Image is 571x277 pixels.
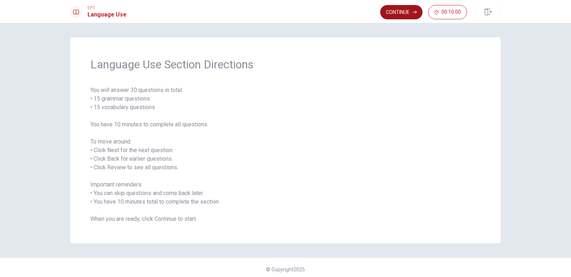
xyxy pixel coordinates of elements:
button: Continue [380,5,423,19]
h1: Language Use [88,10,127,19]
span: EPT [88,5,127,10]
span: Language Use Section Directions [90,57,481,72]
button: 00:10:00 [428,5,467,19]
span: 00:10:00 [442,9,461,15]
span: You will answer 30 questions in total: • 15 grammar questions • 15 vocabulary questions You have ... [90,86,481,223]
span: © Copyright 2025 [266,267,305,272]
